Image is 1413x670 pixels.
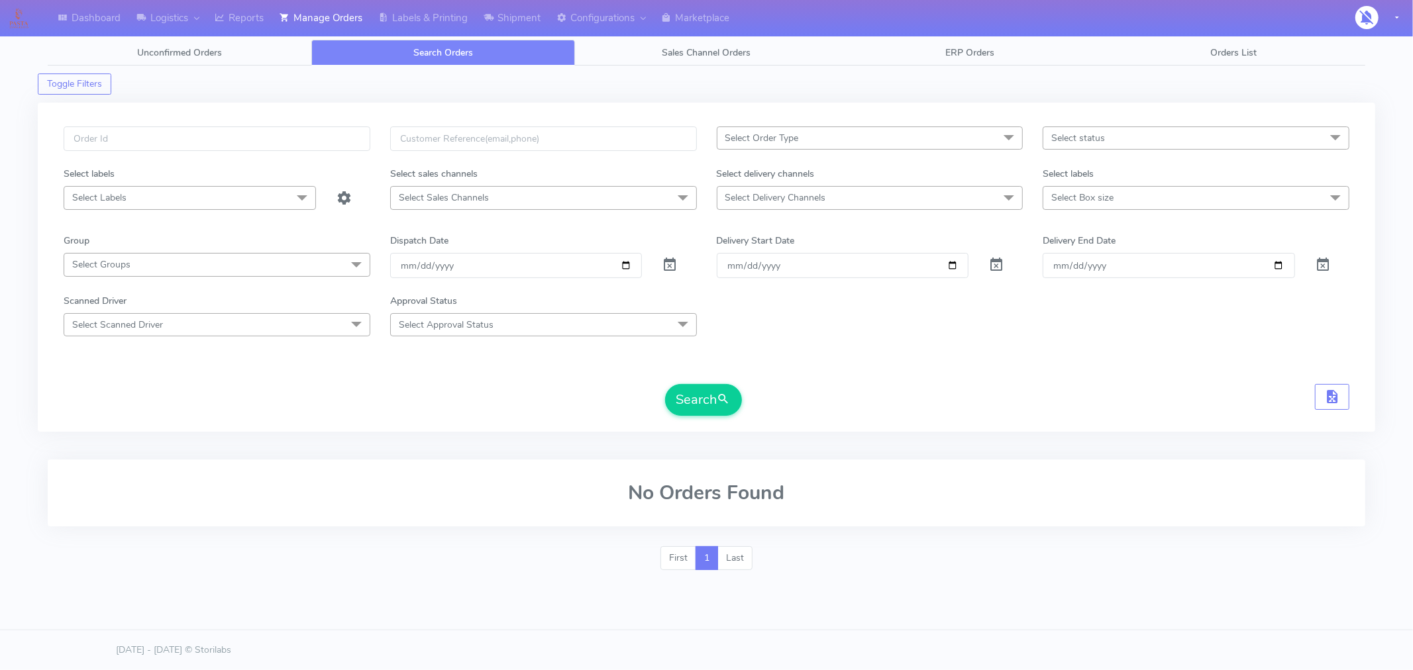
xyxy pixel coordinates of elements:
[725,191,826,204] span: Select Delivery Channels
[72,191,127,204] span: Select Labels
[717,167,815,181] label: Select delivery channels
[1051,191,1114,204] span: Select Box size
[413,46,473,59] span: Search Orders
[390,126,697,151] input: Customer Reference(email,phone)
[64,294,127,308] label: Scanned Driver
[662,46,751,59] span: Sales Channel Orders
[725,132,799,144] span: Select Order Type
[64,167,115,181] label: Select labels
[717,234,795,248] label: Delivery Start Date
[399,191,489,204] span: Select Sales Channels
[48,40,1365,66] ul: Tabs
[64,482,1349,504] h2: No Orders Found
[1043,167,1094,181] label: Select labels
[696,546,718,570] a: 1
[72,258,131,271] span: Select Groups
[1051,132,1105,144] span: Select status
[1210,46,1257,59] span: Orders List
[399,318,494,331] span: Select Approval Status
[390,234,448,248] label: Dispatch Date
[1043,234,1116,248] label: Delivery End Date
[64,234,89,248] label: Group
[945,46,994,59] span: ERP Orders
[665,384,742,416] button: Search
[38,73,111,95] button: Toggle Filters
[64,126,370,151] input: Order Id
[390,294,457,308] label: Approval Status
[72,318,163,331] span: Select Scanned Driver
[390,167,478,181] label: Select sales channels
[137,46,222,59] span: Unconfirmed Orders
